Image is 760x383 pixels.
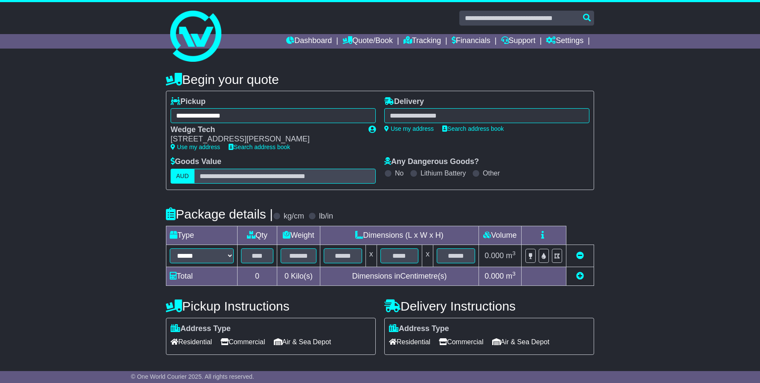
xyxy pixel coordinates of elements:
[384,125,434,132] a: Use my address
[171,135,360,144] div: [STREET_ADDRESS][PERSON_NAME]
[166,267,238,285] td: Total
[171,324,231,334] label: Address Type
[512,250,516,256] sup: 3
[274,335,331,348] span: Air & Sea Depot
[171,97,206,107] label: Pickup
[229,144,290,150] a: Search address book
[506,272,516,280] span: m
[546,34,583,49] a: Settings
[166,299,376,313] h4: Pickup Instructions
[320,226,479,245] td: Dimensions (L x W x H)
[512,271,516,277] sup: 3
[342,34,393,49] a: Quote/Book
[452,34,490,49] a: Financials
[238,226,277,245] td: Qty
[492,335,550,348] span: Air & Sea Depot
[384,97,424,107] label: Delivery
[166,72,594,86] h4: Begin your quote
[384,157,479,167] label: Any Dangerous Goods?
[171,157,221,167] label: Goods Value
[131,373,254,380] span: © One World Courier 2025. All rights reserved.
[171,144,220,150] a: Use my address
[220,335,265,348] span: Commercial
[439,335,483,348] span: Commercial
[442,125,504,132] a: Search address book
[284,212,304,221] label: kg/cm
[320,267,479,285] td: Dimensions in Centimetre(s)
[479,226,521,245] td: Volume
[384,299,594,313] h4: Delivery Instructions
[576,272,584,280] a: Add new item
[421,169,466,177] label: Lithium Battery
[166,207,273,221] h4: Package details |
[422,245,433,267] td: x
[484,251,504,260] span: 0.000
[484,272,504,280] span: 0.000
[171,125,360,135] div: Wedge Tech
[171,169,194,184] label: AUD
[389,335,430,348] span: Residential
[277,267,320,285] td: Kilo(s)
[277,226,320,245] td: Weight
[286,34,332,49] a: Dashboard
[395,169,403,177] label: No
[365,245,377,267] td: x
[576,251,584,260] a: Remove this item
[403,34,441,49] a: Tracking
[319,212,333,221] label: lb/in
[171,335,212,348] span: Residential
[506,251,516,260] span: m
[238,267,277,285] td: 0
[284,272,289,280] span: 0
[166,226,238,245] td: Type
[483,169,500,177] label: Other
[389,324,449,334] label: Address Type
[501,34,536,49] a: Support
